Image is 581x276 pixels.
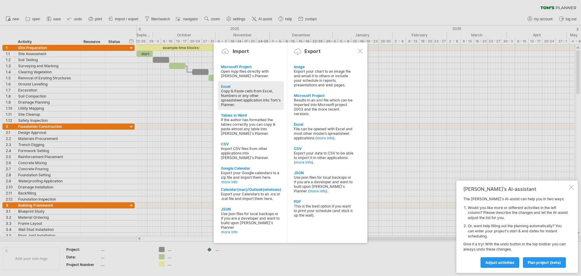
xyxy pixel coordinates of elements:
div: PDF [294,199,354,204]
div: Microsoft Project [294,93,354,98]
a: plan project (beta) [523,257,566,268]
div: Excel [294,122,354,127]
a: more info [295,160,312,165]
div: Export [304,48,320,54]
div: Export your chart to an image file and email it to others or include your schedule in reports, pr... [294,69,354,87]
div: This is the best option if you want to print your schedule (and stick it up the wall). [294,204,354,218]
div: If the author has formatted the tables correctly you can copy & paste almost any table into [PERS... [221,118,281,136]
div: Export your data to CSV to be able to import it in other applications ( ). [294,151,354,165]
a: more info [317,136,333,140]
a: more info [221,230,281,234]
div: Use json files for local backups or if you are a developer and want to built upon [PERSON_NAME]'s... [294,175,354,193]
div: The [PERSON_NAME]'s AI-assist can help you in two ways: Give it a try! With the undo button in th... [463,197,568,268]
div: Import [233,48,249,54]
li: Or, want help filling out the planning automatically? You can enter your project's start & end da... [468,224,568,239]
a: more info [221,180,281,184]
li: Would you like more or different activities in the left column? Please describe the changes and l... [468,205,568,221]
div: Copy & Paste cells from Excel, Numbers or any other spreadsheet application into Tom's Planner. [221,89,281,107]
a: Adjust activities [481,257,519,268]
div: JSON [294,171,354,175]
a: more info [310,189,326,193]
span: plan project (beta) [528,260,561,265]
div: Excel [221,84,281,89]
div: [PERSON_NAME]'s AI-assistant [463,186,568,192]
div: File can be opened with Excel and most other modern spreadsheet applications ( ). [294,127,354,140]
div: Image [294,65,354,69]
span: Adjust activities [485,260,514,265]
div: Results in an xml file which can be imported into Microsoft project 2003 and the more recent vers... [294,98,354,116]
div: Tables in Word [221,113,281,118]
div: CSV [294,146,354,151]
